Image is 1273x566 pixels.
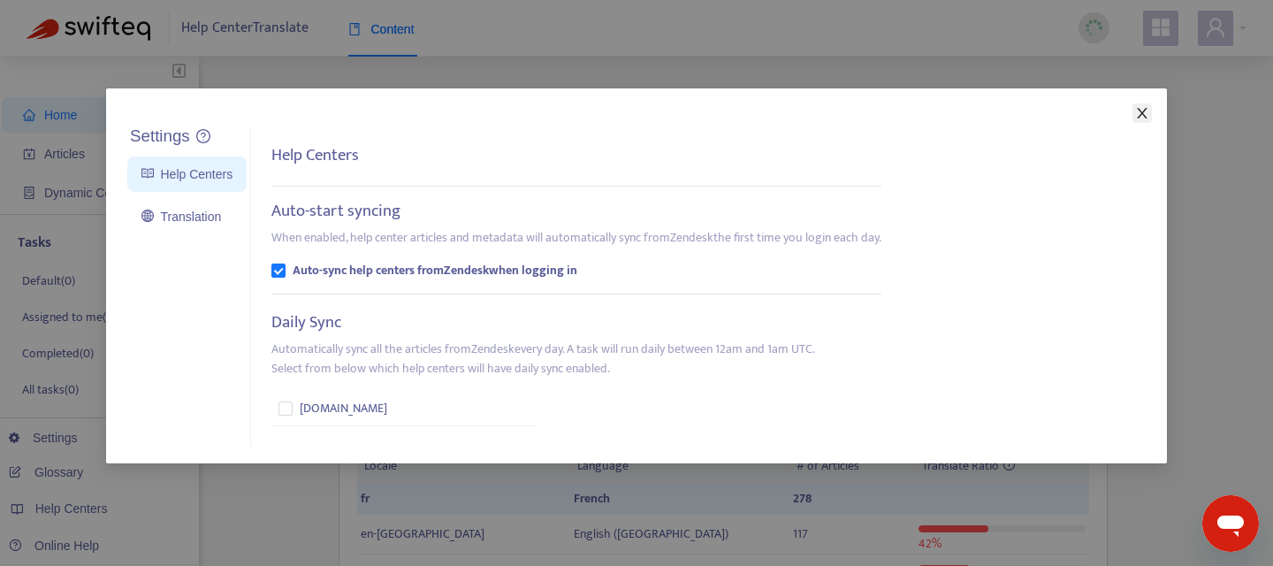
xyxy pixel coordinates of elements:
h5: Auto-start syncing [271,202,400,222]
span: close [1135,106,1149,120]
a: question-circle [196,129,210,144]
p: Automatically sync all the articles from Zendesk every day. A task will run daily between 12am an... [271,340,815,379]
iframe: Bouton de lancement de la fenêtre de messagerie [1202,495,1259,552]
span: question-circle [196,129,210,143]
span: [DOMAIN_NAME] [300,399,387,418]
a: Help Centers [141,167,232,181]
p: When enabled, help center articles and metadata will automatically sync from Zendesk the first ti... [271,228,881,248]
button: Close [1132,103,1152,123]
a: Translation [141,210,221,224]
b: Auto-sync help centers from Zendesk when logging in [293,261,577,280]
h5: Daily Sync [271,313,341,333]
h5: Help Centers [271,146,359,166]
h5: Settings [130,126,190,147]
